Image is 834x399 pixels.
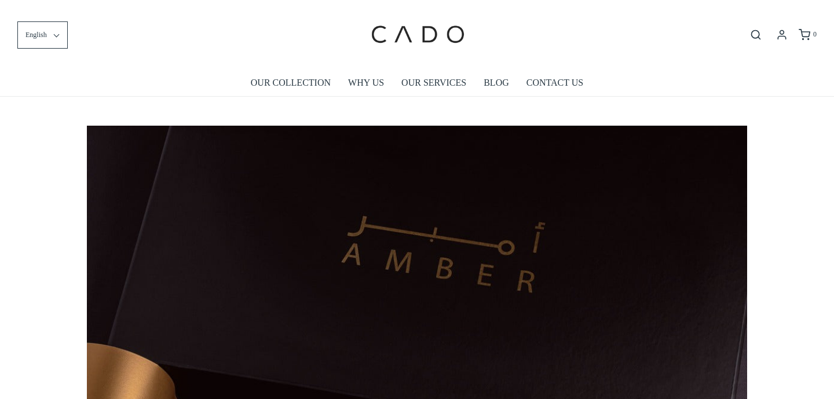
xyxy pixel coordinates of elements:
[368,9,466,61] img: cadogifting
[348,69,384,96] a: WHY US
[526,69,583,96] a: CONTACT US
[17,21,68,49] button: English
[484,69,509,96] a: BLOG
[813,30,817,38] span: 0
[798,29,817,41] a: 0
[251,69,331,96] a: OUR COLLECTION
[745,28,766,41] button: Open search bar
[401,69,466,96] a: OUR SERVICES
[25,30,47,41] span: English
